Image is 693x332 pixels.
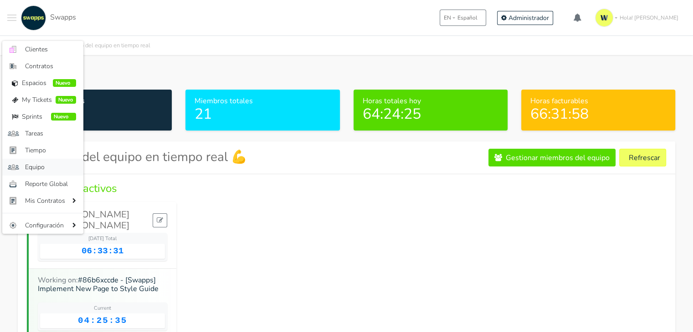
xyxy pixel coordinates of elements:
span: Tiempo [25,146,76,155]
span: Clientes [25,45,76,54]
a: Swapps [19,5,76,30]
a: [PERSON_NAME] [PERSON_NAME] [38,209,153,231]
a: Gestionar miembros del equipo [488,149,616,166]
span: Español [457,14,477,22]
a: Tareas [2,125,83,142]
span: Administrador [508,14,549,22]
span: Swapps [50,12,76,22]
h6: Miembros totales [195,97,330,106]
a: Contratos [2,58,83,75]
span: Configuración [25,221,70,230]
a: My Tickets Nuevo [2,91,83,108]
a: #86b6xccde - [Swapps] Implement New Page to Style Guide [38,275,159,294]
a: Reporte Global [2,176,83,192]
ul: Toggle navigation menu [2,41,83,234]
span: Tareas [25,129,76,138]
div: [DATE] Total [40,235,165,243]
a: Administrador [497,11,553,25]
h2: 21 [195,106,330,123]
span: Nuevo [51,113,76,121]
span: Hola! [PERSON_NAME] [620,14,678,22]
span: Espacios [22,78,49,88]
h2: 64:24:25 [363,106,498,123]
h4: Miembros activos [27,181,666,195]
button: Toggle navigation menu [7,5,16,30]
button: Refrescar [619,149,666,166]
span: Nuevo [56,96,76,104]
span: 06:33:31 [82,246,123,256]
span: Sprints [22,112,47,121]
span: Equipo [25,162,76,172]
span: 04:25:35 [78,316,127,326]
a: Configuración [2,217,83,234]
h6: Horas totales hoy [363,97,498,106]
a: Espacios Nuevo [2,75,83,91]
h6: Horas facturables [530,97,666,106]
span: Reporte Global [25,179,76,189]
span: My Tickets [22,95,52,105]
a: Sprints Nuevo [2,108,83,125]
li: Progreso del equipo en tiempo real [51,40,150,51]
h3: Progreso del equipo en tiempo real 💪 [27,150,247,165]
span: Nuevo [53,79,76,87]
h6: Working on: [38,276,167,293]
h6: Miembros activos [27,97,163,106]
a: Hola! [PERSON_NAME] [591,5,686,30]
a: Equipo [2,159,83,176]
a: Mis Contratos [2,192,83,209]
button: ENEspañol [440,10,486,26]
a: Tiempo [2,142,83,159]
img: swapps-linkedin-v2.jpg [21,5,46,30]
a: Clientes [2,41,83,58]
span: Mis Contratos [25,196,70,206]
span: Contratos [25,61,76,71]
h2: 1 [27,106,163,123]
h2: 66:31:58 [530,106,666,123]
img: isotipo-3-3e143c57.png [595,9,613,27]
div: Current [40,305,165,312]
